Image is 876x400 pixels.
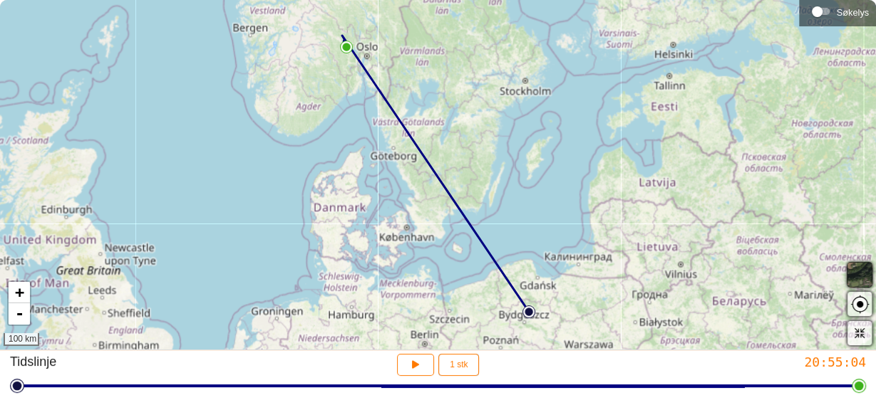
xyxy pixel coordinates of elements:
[9,282,30,303] a: Zoom inn
[806,1,869,22] div: Søkelys
[9,334,36,344] font: 100 km
[15,283,24,301] font: +
[804,354,866,369] font: 20:55:04
[15,305,24,322] font: -
[522,305,535,318] img: PathStart.svg
[10,354,56,369] font: Tidslinje
[836,7,869,18] font: Søkelys
[450,359,468,369] font: 1 stk
[340,41,353,53] img: PathEnd.svg
[438,354,479,376] button: 1 stk
[9,303,30,325] a: Zoom ut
